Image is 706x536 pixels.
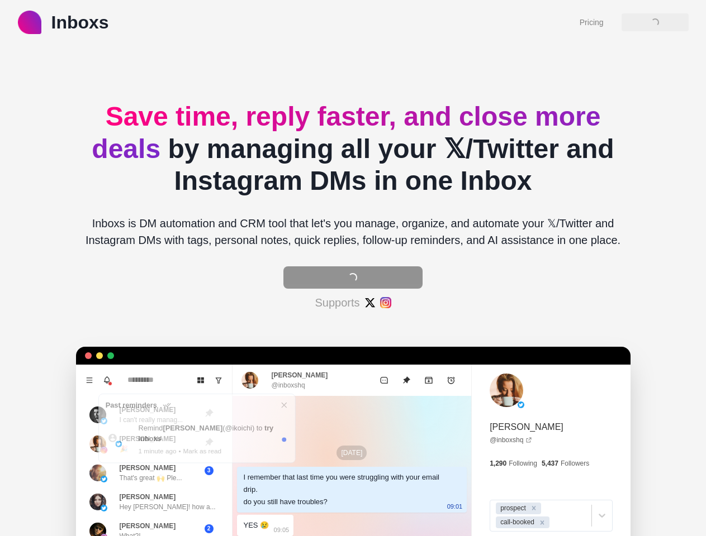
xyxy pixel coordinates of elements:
img: picture [101,476,107,482]
img: picture [89,435,106,452]
p: 09:01 [447,500,463,513]
img: picture [115,441,122,447]
button: Add reminder [440,369,462,391]
p: Supports [315,294,359,311]
button: Notifications [98,371,116,389]
p: Inboxs is DM automation and CRM tool that let's you manage, organize, and automate your 𝕏/Twitter... [76,215,631,248]
button: Archive [418,369,440,391]
p: 5,437 [542,458,558,468]
img: picture [101,505,107,511]
p: [DATE] [337,446,367,460]
p: Past reminders [105,399,157,412]
button: Close [277,399,291,412]
p: [PERSON_NAME] [120,463,176,473]
div: call-booked [497,516,536,528]
p: [PERSON_NAME] [120,521,176,531]
img: logo [18,11,41,34]
p: @inboxshq [272,380,305,390]
span: 3 [205,466,214,475]
img: picture [89,494,106,510]
p: Followers [561,458,589,468]
div: prospect [497,502,528,514]
span: Save time, reply faster, and close more deals [92,102,600,164]
b: [PERSON_NAME] [163,424,222,432]
button: Unpin [395,369,418,391]
div: Remove call-booked [536,516,548,528]
img: picture [518,401,524,408]
img: picture [241,372,258,389]
p: 1 minute ago [138,446,176,456]
p: That's great 🙌 Ple... [120,473,182,483]
p: Inboxs [51,9,109,36]
button: Mark as unread [373,369,395,391]
p: Hey [PERSON_NAME]! how a... [120,502,216,512]
img: picture [490,374,523,407]
img: # [364,297,376,308]
img: picture [89,465,106,481]
p: [PERSON_NAME] [272,370,328,380]
p: 09:05 [274,524,290,536]
p: • [178,446,181,456]
button: Show unread conversations [210,371,228,389]
button: Menu [80,371,98,389]
p: Following [509,458,537,468]
button: Board View [192,371,210,389]
h2: by managing all your 𝕏/Twitter and Instagram DMs in one Inbox [76,100,631,197]
img: picture [89,406,106,423]
div: Remove prospect [528,502,540,514]
img: # [380,297,391,308]
a: logoInboxs [18,9,109,36]
p: Mark as read [183,446,221,456]
b: try Inboxs [138,424,273,443]
div: I remember that last time you were struggling with your email drip. do you still have troubles? [244,471,443,508]
span: 2 [205,524,214,533]
p: Remind (@ ikoichi ) to [138,423,277,444]
div: YES 😢 [244,519,269,532]
a: Pricing [580,17,604,28]
button: Mark all as read [160,399,173,412]
p: [PERSON_NAME] [120,492,176,502]
a: @inboxshq [490,435,532,445]
p: [PERSON_NAME] [490,420,563,434]
p: 1,290 [490,458,506,468]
